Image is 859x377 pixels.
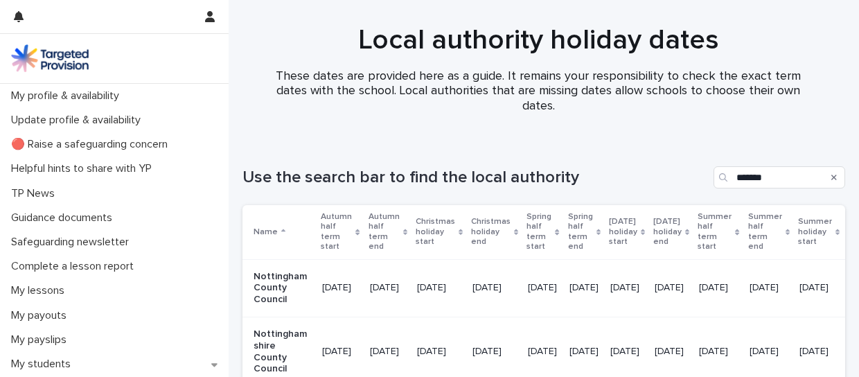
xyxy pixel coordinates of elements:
p: These dates are provided here as a guide. It remains your responsibility to check the exact term ... [261,69,815,114]
input: Search [714,166,845,188]
p: [DATE] holiday end [653,214,682,249]
h1: Local authority holiday dates [242,24,835,57]
p: [DATE] [569,346,599,358]
p: Name [254,225,278,240]
p: My profile & availability [6,89,130,103]
p: [DATE] [699,346,738,358]
p: [DATE] [799,282,840,294]
p: Autumn half term end [369,209,400,255]
p: [DATE] [472,282,517,294]
p: [DATE] [569,282,599,294]
p: My students [6,358,82,371]
p: [DATE] [610,282,644,294]
p: [DATE] [370,282,406,294]
p: Nottinghamshire County Council [254,328,311,375]
p: [DATE] [799,346,840,358]
p: Christmas holiday end [471,214,511,249]
h1: Use the search bar to find the local authority [242,168,708,188]
p: Nottingham County Council [254,271,311,306]
p: [DATE] [750,346,788,358]
p: Christmas holiday start [416,214,455,249]
p: [DATE] [655,282,688,294]
p: [DATE] [528,282,558,294]
p: My payslips [6,333,78,347]
p: Safeguarding newsletter [6,236,140,249]
p: [DATE] [417,346,461,358]
p: [DATE] [472,346,517,358]
p: Spring half term end [568,209,593,255]
p: [DATE] [322,346,358,358]
p: Helpful hints to share with YP [6,162,163,175]
p: My payouts [6,309,78,322]
p: 🔴 Raise a safeguarding concern [6,138,179,151]
p: [DATE] [528,346,558,358]
p: [DATE] [699,282,738,294]
p: My lessons [6,284,76,297]
p: Summer half term start [698,209,732,255]
p: [DATE] [322,282,358,294]
img: M5nRWzHhSzIhMunXDL62 [11,44,89,72]
p: TP News [6,187,66,200]
p: [DATE] [750,282,788,294]
p: [DATE] holiday start [609,214,637,249]
p: [DATE] [610,346,644,358]
p: [DATE] [655,346,688,358]
p: Guidance documents [6,211,123,225]
p: Update profile & availability [6,114,152,127]
p: Summer holiday start [798,214,832,249]
p: [DATE] [417,282,461,294]
p: Summer half term end [748,209,782,255]
p: Complete a lesson report [6,260,145,273]
p: Autumn half term start [321,209,352,255]
p: [DATE] [370,346,406,358]
p: Spring half term start [526,209,551,255]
